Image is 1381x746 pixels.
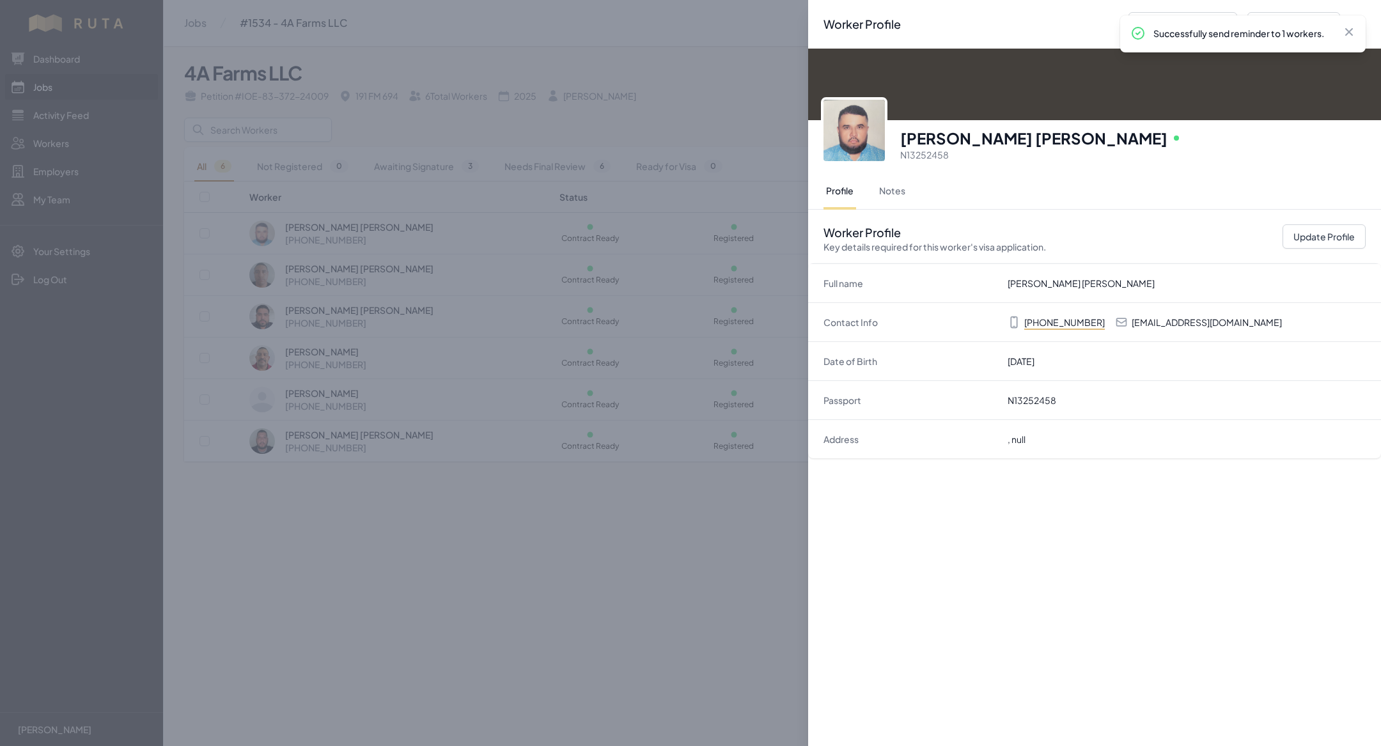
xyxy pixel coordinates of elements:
[1128,12,1237,36] button: Previous Worker
[900,128,1167,148] h3: [PERSON_NAME] [PERSON_NAME]
[900,148,1366,161] p: N13252458
[823,394,997,407] dt: Passport
[1008,277,1366,290] dd: [PERSON_NAME] [PERSON_NAME]
[1247,12,1340,36] button: Next Worker
[1024,316,1105,329] p: [PHONE_NUMBER]
[823,355,997,368] dt: Date of Birth
[823,316,997,329] dt: Contact Info
[823,174,856,210] button: Profile
[1132,316,1282,329] p: [EMAIL_ADDRESS][DOMAIN_NAME]
[1008,394,1366,407] dd: N13252458
[877,174,908,210] button: Notes
[1008,355,1366,368] dd: [DATE]
[1283,224,1366,249] button: Update Profile
[823,433,997,446] dt: Address
[823,225,1046,253] h2: Worker Profile
[1153,27,1332,40] p: Successfully send reminder to 1 workers.
[823,15,901,33] h2: Worker Profile
[823,240,1046,253] p: Key details required for this worker's visa application.
[1008,433,1366,446] dd: , null
[823,277,997,290] dt: Full name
